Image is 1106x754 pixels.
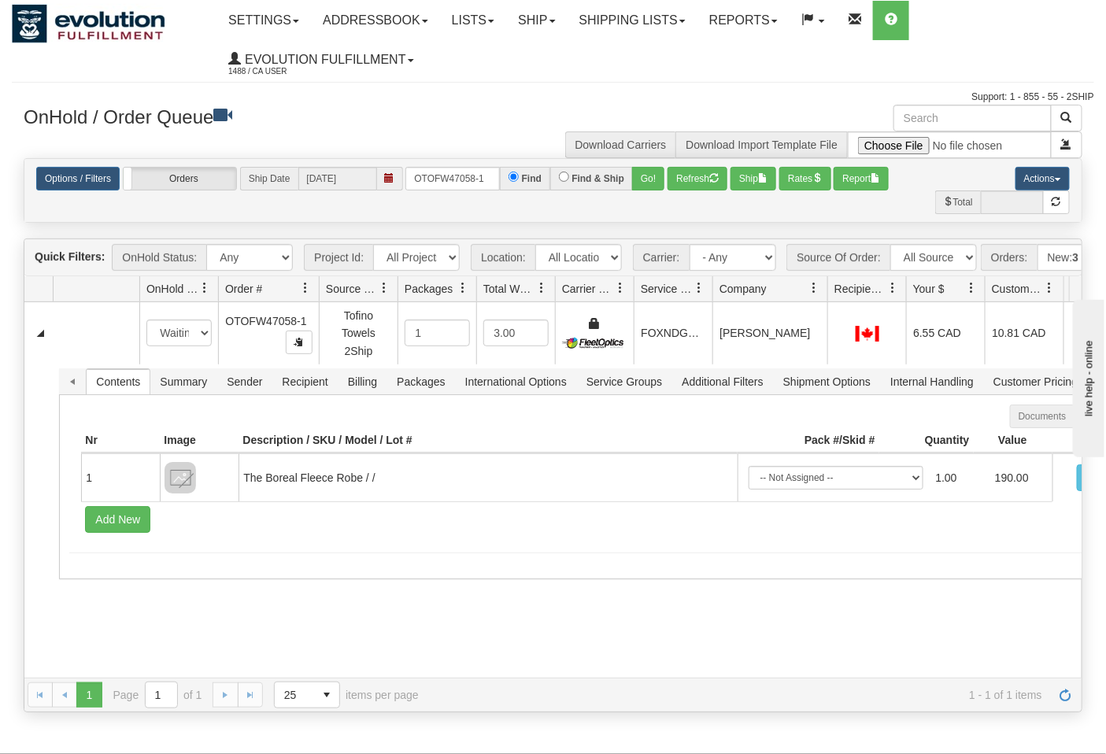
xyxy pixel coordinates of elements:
[984,369,1087,394] span: Customer Pricing
[881,369,983,394] span: Internal Handling
[12,13,146,25] div: live help - online
[274,682,340,708] span: Page sizes drop down
[449,275,476,301] a: Packages filter column settings
[311,1,440,40] a: Addressbook
[856,326,879,342] img: CA
[405,281,453,297] span: Packages
[641,281,694,297] span: Service Name
[304,244,373,271] span: Project Id:
[774,369,880,394] span: Shipment Options
[12,4,165,43] img: logo1488.jpg
[81,428,160,453] th: Nr
[326,281,379,297] span: Source Of Order
[906,302,985,364] td: 6.55 CAD
[338,369,387,394] span: Billing
[848,131,1052,158] input: Import
[146,281,199,297] span: OnHold Status
[562,337,627,348] img: FleetOptics Inc.
[668,167,727,190] button: Refresh
[633,244,690,271] span: Carrier:
[634,302,712,364] td: FOXNDGROUND
[571,172,624,186] label: Find & Ship
[273,369,338,394] span: Recipient
[686,139,838,151] a: Download Import Template File
[217,369,272,394] span: Sender
[191,275,218,301] a: OnHold Status filter column settings
[981,244,1038,271] span: Orders:
[239,453,737,501] td: The Boreal Fleece Robe / /
[274,682,419,708] span: items per page
[31,323,50,343] a: Collapse
[165,462,196,493] img: 8DAB37Fk3hKpn3AAAAAElFTkSuQmCC
[731,167,776,190] button: Ship
[893,105,1052,131] input: Search
[113,682,202,708] span: Page of 1
[160,428,239,453] th: Image
[506,1,567,40] a: Ship
[314,682,339,708] span: select
[76,682,102,708] span: Page 1
[292,275,319,301] a: Order # filter column settings
[35,249,105,264] label: Quick Filters:
[958,275,985,301] a: Your $ filter column settings
[712,302,827,364] td: [PERSON_NAME]
[522,172,542,186] label: Find
[405,167,500,190] input: Order #
[577,369,671,394] span: Service Groups
[1038,244,1100,271] div: New:
[568,1,697,40] a: Shipping lists
[935,190,981,214] span: Total
[228,64,346,79] span: 1488 / CA User
[974,428,1052,453] th: Value
[1037,275,1063,301] a: Customer $ filter column settings
[879,275,906,301] a: Recipient Country filter column settings
[528,275,555,301] a: Total Weight filter column settings
[834,167,889,190] button: Report
[992,281,1045,297] span: Customer $
[24,239,1082,276] div: grid toolbar
[112,244,206,271] span: OnHold Status:
[150,369,216,394] span: Summary
[483,281,536,297] span: Total Weight
[456,369,576,394] span: International Options
[241,53,405,66] span: Evolution Fulfillment
[1010,405,1075,428] label: Documents
[801,275,827,301] a: Company filter column settings
[284,687,305,703] span: 25
[1051,105,1082,131] button: Search
[686,275,712,301] a: Service Name filter column settings
[1073,251,1079,264] strong: 3
[85,506,150,533] button: Add New
[786,244,890,271] span: Source Of Order:
[719,281,767,297] span: Company
[124,168,236,190] label: Orders
[225,315,306,327] span: OTOFW47058-1
[441,689,1042,701] span: 1 - 1 of 1 items
[371,275,398,301] a: Source Of Order filter column settings
[1053,682,1078,708] a: Refresh
[989,460,1049,496] td: 190.00
[471,244,535,271] span: Location:
[985,302,1063,364] td: 10.81 CAD
[834,281,887,297] span: Recipient Country
[12,91,1094,104] div: Support: 1 - 855 - 55 - 2SHIP
[697,1,790,40] a: Reports
[440,1,506,40] a: Lists
[87,369,150,394] span: Contents
[216,1,311,40] a: Settings
[913,281,945,297] span: Your $
[1070,297,1104,457] iframe: chat widget
[738,428,879,453] th: Pack #/Skid #
[239,428,737,453] th: Description / SKU / Model / Lot #
[36,167,120,190] a: Options / Filters
[286,331,313,354] button: Copy to clipboard
[240,167,298,190] span: Ship Date
[562,281,615,297] span: Carrier Name
[146,682,177,708] input: Page 1
[387,369,454,394] span: Packages
[1015,167,1070,190] button: Actions
[326,307,390,360] div: Tofino Towels 2Ship
[575,139,667,151] a: Download Carriers
[225,281,262,297] span: Order #
[607,275,634,301] a: Carrier Name filter column settings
